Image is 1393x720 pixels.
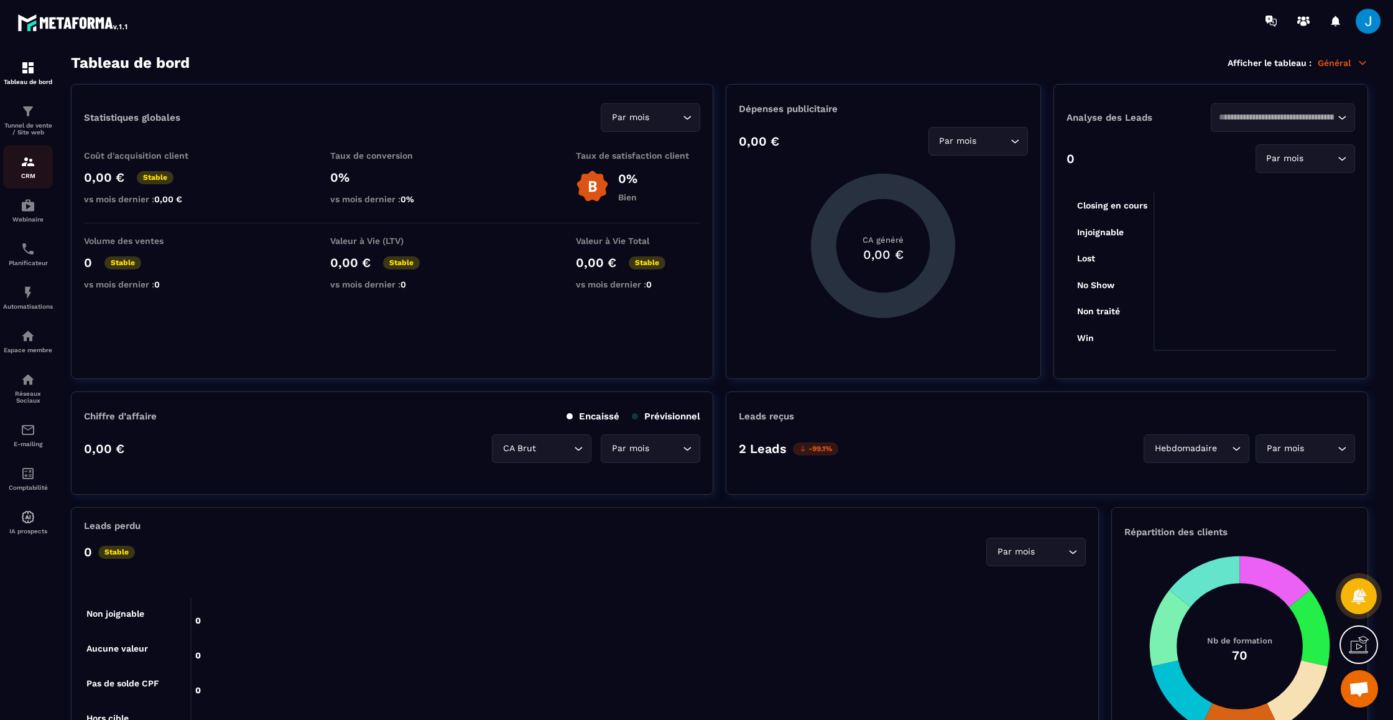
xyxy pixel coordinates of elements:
img: logo [17,11,129,34]
p: Bien [618,192,637,202]
p: Tunnel de vente / Site web [3,122,53,136]
p: Afficher le tableau : [1228,58,1312,68]
input: Search for option [1219,111,1335,124]
a: automationsautomationsEspace membre [3,319,53,363]
p: 0% [618,171,637,186]
img: formation [21,154,35,169]
tspan: Injoignable [1077,227,1124,238]
p: Stable [104,256,141,269]
p: Valeur à Vie (LTV) [330,236,455,246]
input: Search for option [652,111,680,124]
tspan: Pas de solde CPF [86,678,159,688]
span: 0,00 € [154,194,182,204]
span: Par mois [1264,152,1307,166]
input: Search for option [1307,442,1335,456]
a: schedulerschedulerPlanificateur [3,232,53,276]
div: Search for option [1144,434,1249,463]
a: formationformationTunnel de vente / Site web [3,95,53,145]
span: 0 [400,279,406,289]
p: Dépenses publicitaire [739,103,1027,115]
p: Chiffre d’affaire [84,411,157,422]
a: Ouvrir le chat [1341,670,1378,708]
img: automations [21,198,35,213]
img: formation [21,60,35,75]
p: Comptabilité [3,484,53,491]
span: Hebdomadaire [1152,442,1219,456]
img: scheduler [21,241,35,256]
div: Search for option [1256,144,1355,173]
div: Search for option [601,103,700,132]
a: social-networksocial-networkRéseaux Sociaux [3,363,53,413]
span: Par mois [609,111,652,124]
img: email [21,423,35,437]
p: Stable [98,546,135,559]
p: E-mailing [3,441,53,447]
p: Leads perdu [84,520,141,531]
a: automationsautomationsWebinaire [3,189,53,232]
img: automations [21,285,35,300]
tspan: Aucune valeur [86,643,148,653]
p: Espace membre [3,347,53,353]
p: Statistiques globales [84,112,180,123]
p: CRM [3,172,53,179]
div: Search for option [601,434,700,463]
span: 0 [154,279,160,289]
p: Encaissé [567,411,619,422]
p: -99.1% [793,442,838,456]
p: Automatisations [3,303,53,310]
div: Search for option [986,538,1086,566]
p: 0,00 € [84,441,124,456]
p: Coût d'acquisition client [84,151,208,161]
p: vs mois dernier : [330,279,455,289]
a: automationsautomationsAutomatisations [3,276,53,319]
p: Valeur à Vie Total [576,236,700,246]
input: Search for option [1219,442,1229,456]
p: Prévisionnel [632,411,700,422]
p: Volume des ventes [84,236,208,246]
p: IA prospects [3,528,53,535]
p: Leads reçus [739,411,794,422]
tspan: Lost [1077,253,1095,263]
a: formationformationCRM [3,145,53,189]
span: Par mois [609,442,652,456]
p: 0 [1067,151,1075,166]
input: Search for option [1307,152,1335,166]
p: 2 Leads [739,441,787,456]
p: Stable [137,171,174,184]
input: Search for option [652,442,680,456]
p: vs mois dernier : [84,279,208,289]
p: Webinaire [3,216,53,223]
span: CA Brut [500,442,539,456]
a: accountantaccountantComptabilité [3,457,53,500]
p: Stable [629,256,665,269]
img: automations [21,510,35,525]
p: 0 [84,255,92,270]
h3: Tableau de bord [71,54,190,72]
input: Search for option [539,442,571,456]
div: Search for option [928,127,1028,156]
div: Search for option [492,434,591,463]
span: 0% [400,194,414,204]
p: Stable [383,256,420,269]
p: 0 [84,545,92,559]
img: formation [21,104,35,119]
input: Search for option [979,134,1007,148]
p: Réseaux Sociaux [3,390,53,404]
p: Taux de conversion [330,151,455,161]
p: Planificateur [3,259,53,266]
div: Search for option [1211,103,1355,132]
a: formationformationTableau de bord [3,51,53,95]
p: Répartition des clients [1124,526,1355,538]
p: 0,00 € [576,255,616,270]
p: 0,00 € [330,255,371,270]
p: Général [1318,57,1368,68]
tspan: No Show [1077,280,1115,290]
tspan: Non joignable [86,609,144,619]
img: social-network [21,372,35,387]
p: vs mois dernier : [576,279,700,289]
img: accountant [21,466,35,481]
span: Par mois [937,134,979,148]
p: Taux de satisfaction client [576,151,700,161]
tspan: Win [1077,333,1094,343]
p: vs mois dernier : [330,194,455,204]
